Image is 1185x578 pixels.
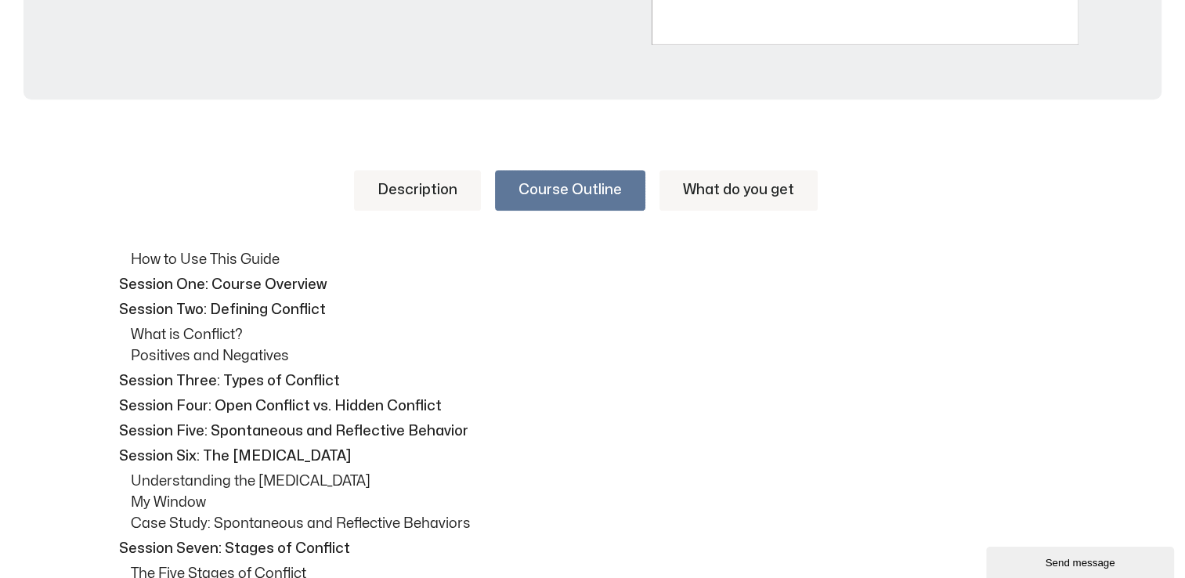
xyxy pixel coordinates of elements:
p: Case Study: Spontaneous and Reflective Behaviors [131,513,1078,534]
a: What do you get [659,170,818,211]
p: My Window [131,492,1078,513]
p: Session Four: Open Conflict vs. Hidden Conflict [119,396,1075,417]
iframe: chat widget [986,544,1177,578]
p: Session Five: Spontaneous and Reflective Behavior [119,421,1075,442]
p: What is Conflict? [131,324,1078,345]
p: Session One: Course Overview [119,274,1075,295]
p: Session Six: The [MEDICAL_DATA] [119,446,1075,467]
a: Description [354,170,481,211]
p: How to Use This Guide [131,249,1078,270]
p: Session Two: Defining Conflict [119,299,1075,320]
p: Session Three: Types of Conflict [119,370,1075,392]
p: Positives and Negatives [131,345,1078,367]
p: Understanding the [MEDICAL_DATA] [131,471,1078,492]
p: Session Seven: Stages of Conflict [119,538,1075,559]
a: Course Outline [495,170,645,211]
